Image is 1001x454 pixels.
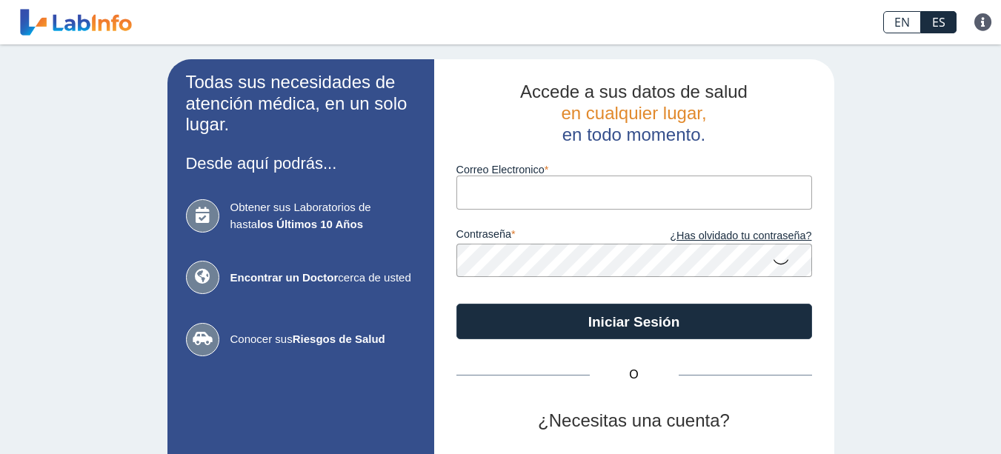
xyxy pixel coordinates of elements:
h2: ¿Necesitas una cuenta? [456,410,812,432]
span: Obtener sus Laboratorios de hasta [230,199,416,233]
span: Conocer sus [230,331,416,348]
a: ¿Has olvidado tu contraseña? [634,228,812,244]
span: Accede a sus datos de salud [520,81,748,101]
a: ES [921,11,957,33]
span: en todo momento. [562,124,705,144]
span: O [590,366,679,384]
label: contraseña [456,228,634,244]
h2: Todas sus necesidades de atención médica, en un solo lugar. [186,72,416,136]
a: EN [883,11,921,33]
b: Riesgos de Salud [293,333,385,345]
span: en cualquier lugar, [561,103,706,123]
span: cerca de usted [230,270,416,287]
button: Iniciar Sesión [456,304,812,339]
label: Correo Electronico [456,164,812,176]
b: Encontrar un Doctor [230,271,339,284]
b: los Últimos 10 Años [257,218,363,230]
h3: Desde aquí podrás... [186,154,416,173]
